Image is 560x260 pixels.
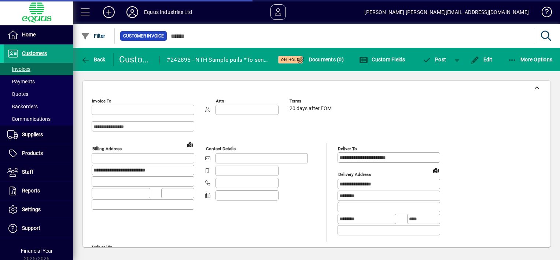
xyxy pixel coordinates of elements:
button: More Options [506,53,555,66]
a: Support [4,219,73,238]
a: View on map [184,138,196,150]
span: Back [81,57,106,62]
span: P [435,57,438,62]
span: On hold [281,57,300,62]
a: Suppliers [4,126,73,144]
span: Invoices [7,66,30,72]
span: Products [22,150,43,156]
a: Quotes [4,88,73,100]
span: Support [22,225,40,231]
span: Home [22,32,36,37]
span: Custom Fields [359,57,405,62]
button: Documents (0) [294,53,346,66]
span: Backorders [7,104,38,109]
span: Settings [22,206,41,212]
a: Products [4,144,73,163]
a: Invoices [4,63,73,75]
app-page-header-button: Back [73,53,114,66]
div: [PERSON_NAME] [PERSON_NAME][EMAIL_ADDRESS][DOMAIN_NAME] [364,6,529,18]
span: Quotes [7,91,28,97]
button: Edit [469,53,494,66]
button: Back [79,53,107,66]
span: More Options [508,57,553,62]
div: Equus Industries Ltd [144,6,192,18]
a: Knowledge Base [536,1,551,25]
span: Payments [7,79,35,84]
span: Terms [290,99,334,104]
div: Customer Invoice [119,54,152,65]
span: 20 days after EOM [290,106,332,112]
span: Communications [7,116,51,122]
button: Post [419,53,450,66]
button: Add [97,6,121,19]
a: View on map [430,164,442,176]
mat-label: Deliver To [338,146,357,151]
a: Communications [4,113,73,125]
mat-label: Invoice To [92,98,111,104]
span: Staff [22,169,33,175]
a: Reports [4,182,73,200]
mat-label: Attn [216,98,224,104]
button: Profile [121,6,144,19]
span: Customers [22,50,47,56]
a: Staff [4,163,73,181]
span: Edit [471,57,493,62]
mat-label: Deliver via [92,244,112,249]
span: Filter [81,33,106,39]
span: Reports [22,188,40,194]
button: Custom Fields [357,53,407,66]
div: #242895 - NTH Sample pails *To send to AquaKnight as per [PERSON_NAME]'s instruction* [167,54,269,66]
a: Settings [4,201,73,219]
span: Financial Year [21,248,53,254]
a: Backorders [4,100,73,113]
span: ost [423,57,446,62]
span: Customer Invoice [123,32,164,40]
span: Documents (0) [296,57,344,62]
button: Filter [79,29,107,43]
a: Payments [4,75,73,88]
span: Suppliers [22,131,43,137]
a: Home [4,26,73,44]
